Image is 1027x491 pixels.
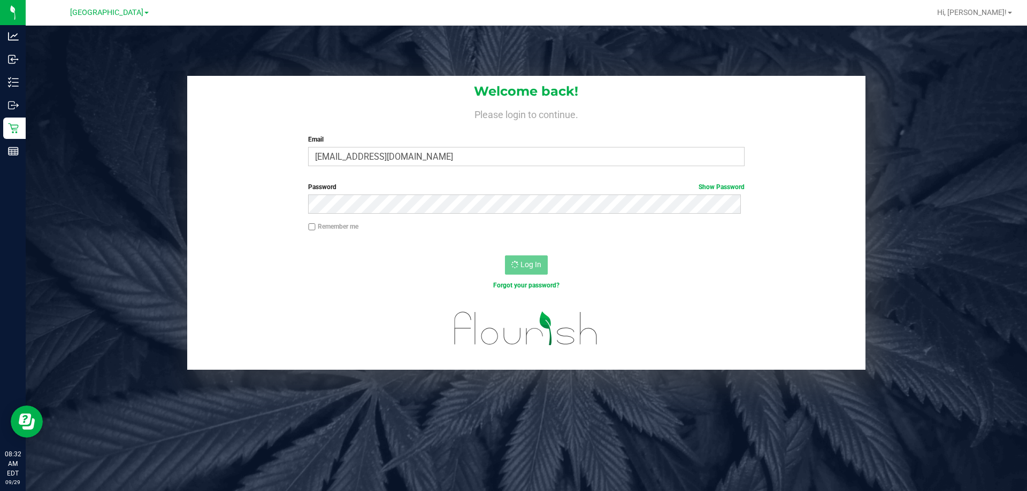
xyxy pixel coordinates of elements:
[493,282,560,289] a: Forgot your password?
[187,107,865,120] h4: Please login to continue.
[308,222,358,231] label: Remember me
[8,146,19,157] inline-svg: Reports
[8,100,19,111] inline-svg: Outbound
[520,260,541,269] span: Log In
[308,135,744,144] label: Email
[308,223,316,231] input: Remember me
[699,183,745,191] a: Show Password
[8,123,19,134] inline-svg: Retail
[8,77,19,88] inline-svg: Inventory
[187,84,865,98] h1: Welcome back!
[5,478,21,486] p: 09/29
[8,31,19,42] inline-svg: Analytics
[937,8,1007,17] span: Hi, [PERSON_NAME]!
[441,301,611,356] img: flourish_logo.svg
[11,406,43,438] iframe: Resource center
[308,183,336,191] span: Password
[8,54,19,65] inline-svg: Inbound
[70,8,143,17] span: [GEOGRAPHIC_DATA]
[5,449,21,478] p: 08:32 AM EDT
[505,255,548,275] button: Log In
